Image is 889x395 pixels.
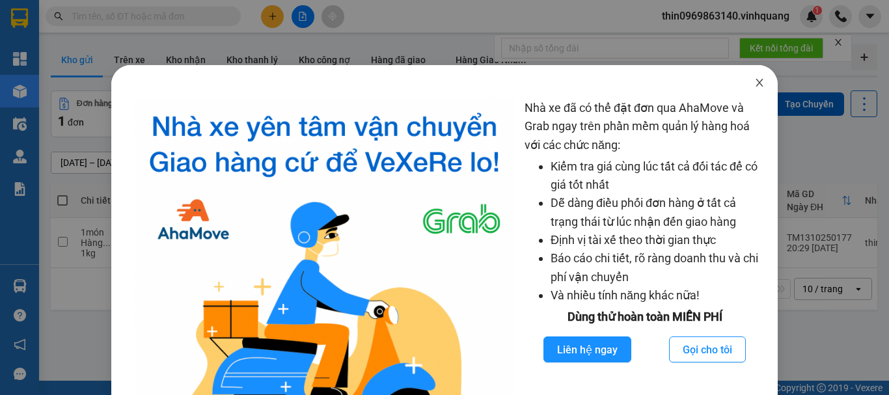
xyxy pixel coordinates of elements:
li: Dễ dàng điều phối đơn hàng ở tất cả trạng thái từ lúc nhận đến giao hàng [551,194,765,231]
button: Gọi cho tôi [669,336,746,362]
li: Kiểm tra giá cùng lúc tất cả đối tác để có giá tốt nhất [551,157,765,195]
div: Dùng thử hoàn toàn MIỄN PHÍ [525,308,765,326]
li: Định vị tài xế theo thời gian thực [551,231,765,249]
span: Gọi cho tôi [683,342,732,358]
button: Liên hệ ngay [543,336,631,362]
span: Liên hệ ngay [557,342,618,358]
li: Và nhiều tính năng khác nữa! [551,286,765,305]
button: Close [741,65,778,102]
li: Báo cáo chi tiết, rõ ràng doanh thu và chi phí vận chuyển [551,249,765,286]
span: close [754,77,765,88]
